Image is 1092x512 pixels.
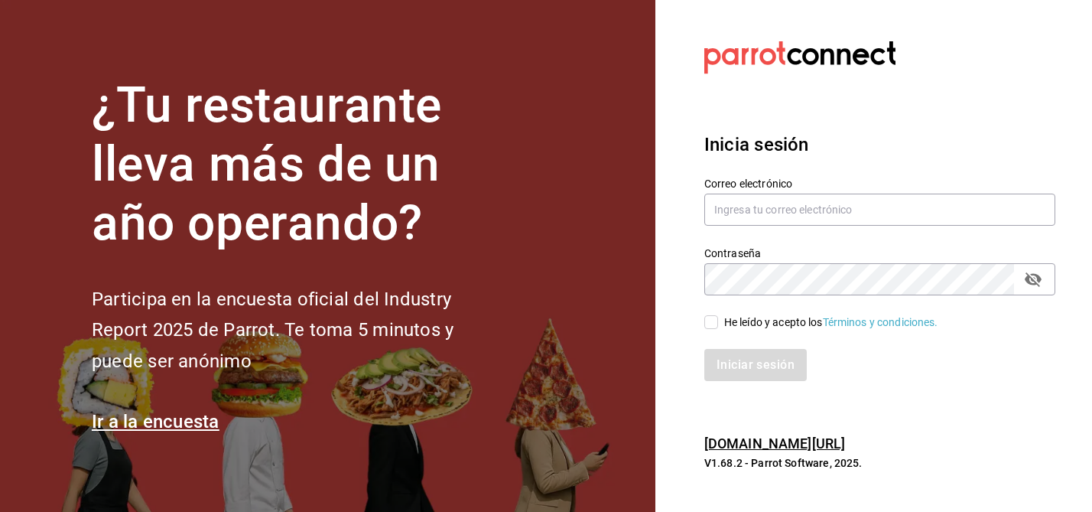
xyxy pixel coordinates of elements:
[704,131,1055,158] h3: Inicia sesión
[704,178,1055,189] label: Correo electrónico
[92,77,505,253] h1: ¿Tu restaurante lleva más de un año operando?
[704,435,845,452] a: [DOMAIN_NAME][URL]
[92,411,219,432] a: Ir a la encuesta
[92,284,505,377] h2: Participa en la encuesta oficial del Industry Report 2025 de Parrot. Te toma 5 minutos y puede se...
[724,315,938,331] div: He leído y acepto los
[704,455,1055,471] p: V1.68.2 - Parrot Software, 2025.
[704,194,1055,226] input: Ingresa tu correo electrónico
[704,248,1055,259] label: Contraseña
[1020,266,1046,292] button: passwordField
[823,316,938,328] a: Términos y condiciones.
